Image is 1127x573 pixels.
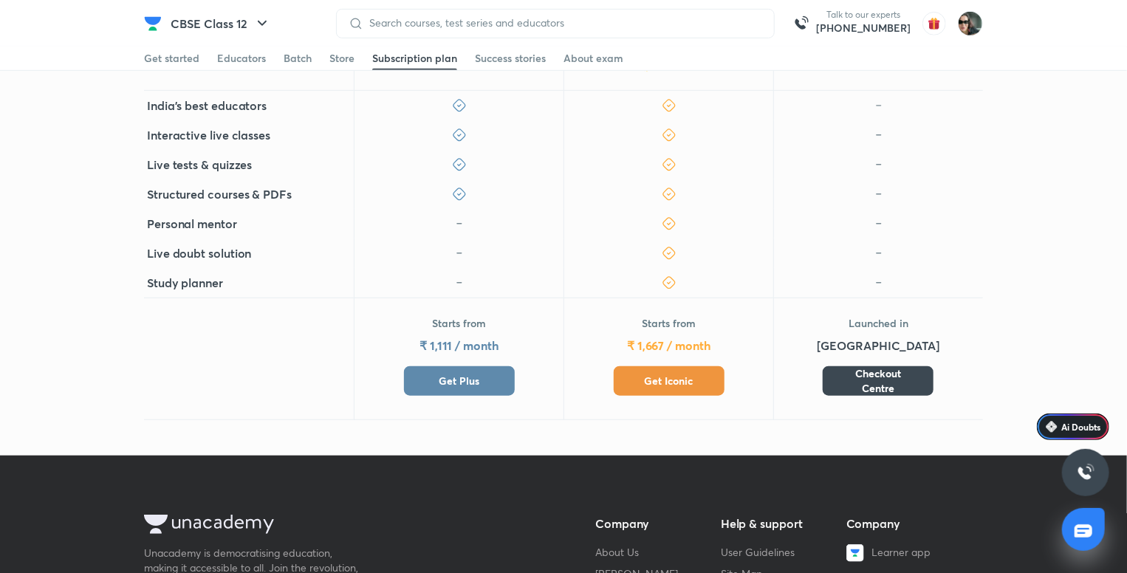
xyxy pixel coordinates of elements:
[147,97,267,114] h5: India's best educators
[958,11,983,36] img: Arihant
[329,51,354,66] div: Store
[871,187,886,202] img: icon
[217,51,266,66] div: Educators
[846,544,864,562] img: Learner app
[871,98,886,113] img: icon
[840,366,916,396] span: Checkout Centre
[645,374,693,388] span: Get Iconic
[846,544,960,562] a: Learner app
[452,275,467,290] img: icon
[595,515,709,532] h5: Company
[721,515,835,532] h5: Help & support
[284,51,312,66] div: Batch
[475,47,546,70] a: Success stories
[614,366,724,396] button: Get Iconic
[404,366,515,396] button: Get Plus
[147,185,292,203] h5: Structured courses & PDFs
[363,17,762,29] input: Search courses, test series and educators
[419,337,499,354] h5: ₹ 1,111 / month
[1077,464,1095,481] img: ttu
[818,337,940,354] h5: [GEOGRAPHIC_DATA]
[217,47,266,70] a: Educators
[284,47,312,70] a: Batch
[372,51,457,66] div: Subscription plan
[147,244,251,262] h5: Live doubt solution
[871,246,886,261] img: icon
[595,545,639,559] a: About Us
[871,275,886,290] img: icon
[1037,414,1109,440] a: Ai Doubts
[1046,421,1058,433] img: Icon
[329,47,354,70] a: Store
[1061,421,1100,433] span: Ai Doubts
[147,126,270,144] h5: Interactive live classes
[144,47,199,70] a: Get started
[452,246,467,261] img: icon
[871,128,886,143] img: icon
[144,51,199,66] div: Get started
[144,515,274,534] img: Unacademy Logo
[787,9,816,38] img: call-us
[452,216,467,231] img: icon
[816,9,911,21] p: Talk to our experts
[922,12,946,35] img: avatar
[849,316,908,331] p: Launched in
[823,366,934,396] button: Checkout Centre
[147,215,237,233] h5: Personal mentor
[627,337,710,354] h5: ₹ 1,667 / month
[642,316,696,331] p: Starts from
[721,545,795,559] a: User Guidelines
[147,156,252,174] h5: Live tests & quizzes
[147,274,223,292] h5: Study planner
[475,51,546,66] div: Success stories
[871,157,886,172] img: icon
[563,47,623,70] a: About exam
[162,9,280,38] button: CBSE Class 12
[432,316,486,331] p: Starts from
[816,21,911,35] a: [PHONE_NUMBER]
[372,47,457,70] a: Subscription plan
[846,515,960,532] h5: Company
[563,51,623,66] div: About exam
[439,374,479,388] span: Get Plus
[144,15,162,32] img: Company Logo
[871,216,886,231] img: icon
